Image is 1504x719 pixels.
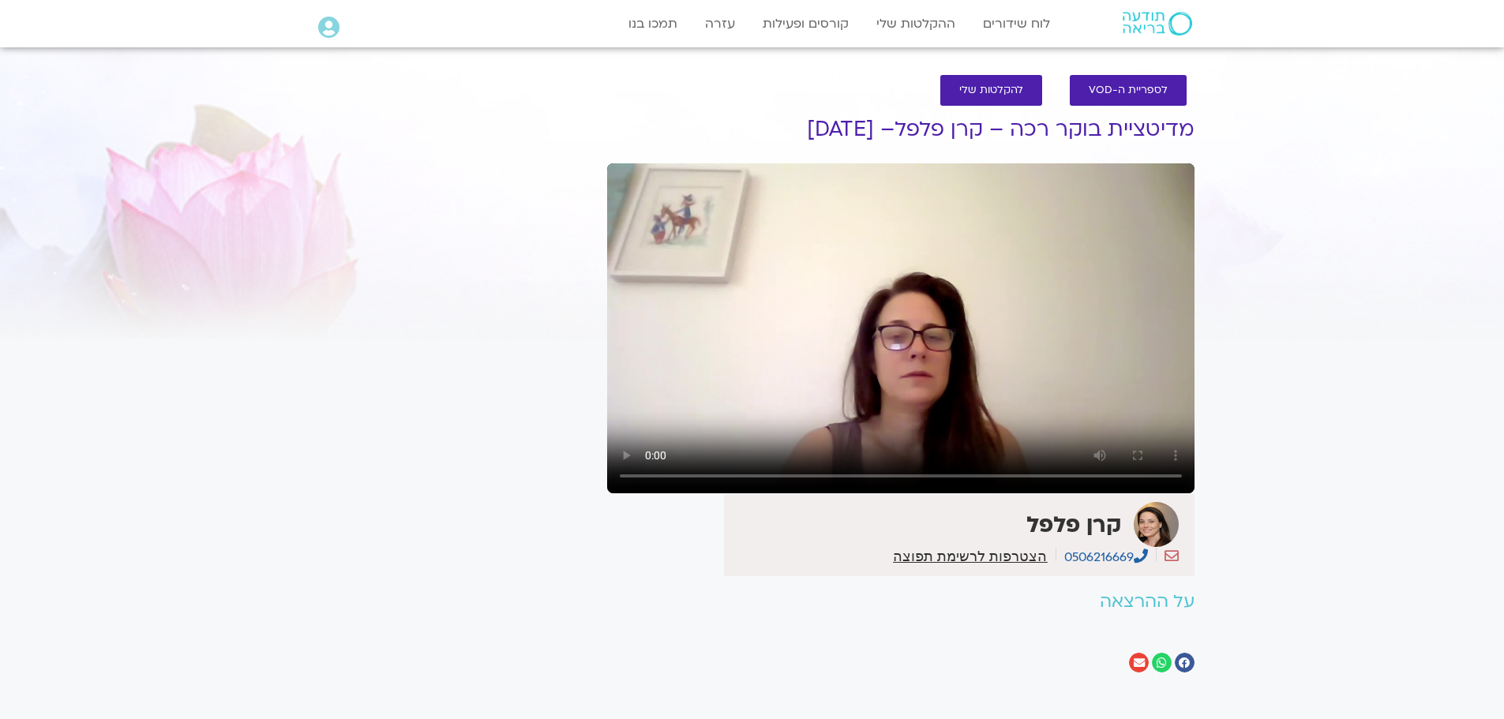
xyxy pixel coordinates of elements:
span: לספריית ה-VOD [1089,84,1168,96]
h2: על ההרצאה [607,592,1195,612]
a: עזרה [697,9,743,39]
div: שיתוף ב facebook [1175,653,1195,672]
a: תמכו בנו [621,9,685,39]
div: שיתוף ב email [1129,653,1149,672]
a: לספריית ה-VOD [1070,75,1187,106]
h1: מדיטציית בוקר רכה – קרן פלפל– [DATE] [607,118,1195,141]
div: שיתוף ב whatsapp [1152,653,1172,672]
a: 0506216669 [1064,549,1148,566]
span: להקלטות שלי [959,84,1023,96]
strong: קרן פלפל [1026,510,1122,540]
a: קורסים ופעילות [755,9,857,39]
a: הצטרפות לרשימת תפוצה [893,549,1047,564]
a: לוח שידורים [975,9,1058,39]
a: ההקלטות שלי [868,9,963,39]
img: תודעה בריאה [1123,12,1192,36]
img: קרן פלפל [1134,502,1179,547]
a: להקלטות שלי [940,75,1042,106]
